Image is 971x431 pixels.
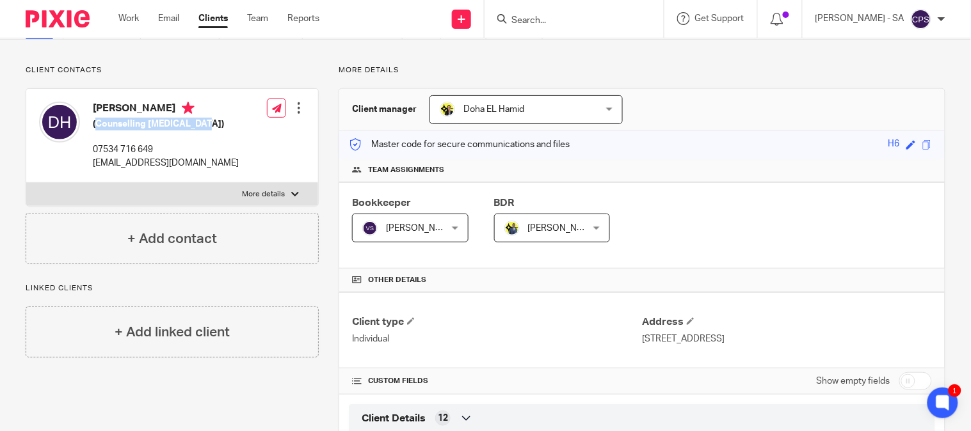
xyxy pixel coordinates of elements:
[127,229,217,249] h4: + Add contact
[198,12,228,25] a: Clients
[93,143,239,156] p: 07534 716 649
[158,12,179,25] a: Email
[118,12,139,25] a: Work
[494,198,515,208] span: BDR
[368,165,444,175] span: Team assignments
[26,10,90,27] img: Pixie
[242,189,285,200] p: More details
[386,224,456,233] span: [PERSON_NAME]
[339,65,945,75] p: More details
[504,221,520,236] img: Dennis-Starbridge.jpg
[642,333,932,345] p: [STREET_ADDRESS]
[115,322,230,342] h4: + Add linked client
[26,283,319,294] p: Linked clients
[949,384,961,397] div: 1
[368,275,426,285] span: Other details
[888,137,900,152] div: H6
[352,376,642,386] h4: CUSTOM FIELDS
[352,198,411,208] span: Bookkeeper
[911,9,931,29] img: svg%3E
[39,102,80,143] img: svg%3E
[362,221,378,236] img: svg%3E
[93,102,239,118] h4: [PERSON_NAME]
[695,14,744,23] span: Get Support
[352,315,642,329] h4: Client type
[287,12,319,25] a: Reports
[440,102,455,117] img: Doha-Starbridge.jpg
[510,15,625,27] input: Search
[815,12,904,25] p: [PERSON_NAME] - SA
[93,118,239,130] h5: (Counselling [MEDICAL_DATA])
[817,375,890,388] label: Show empty fields
[438,412,448,425] span: 12
[247,12,268,25] a: Team
[642,315,932,329] h4: Address
[528,224,598,233] span: [PERSON_NAME]
[26,65,319,75] p: Client contacts
[352,333,642,345] p: Individual
[93,157,239,169] p: [EMAIL_ADDRESS][DOMAIN_NAME]
[362,412,426,425] span: Client Details
[349,138,570,151] p: Master code for secure communications and files
[352,103,417,116] h3: Client manager
[182,102,195,114] i: Primary
[463,105,524,114] span: Doha EL Hamid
